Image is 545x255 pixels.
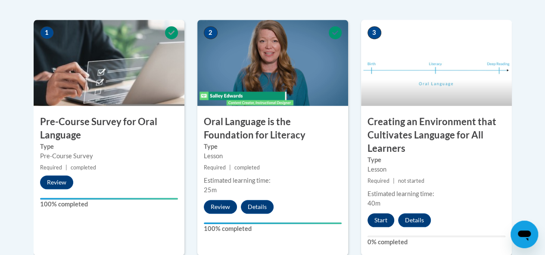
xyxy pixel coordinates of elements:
[65,164,67,171] span: |
[234,164,260,171] span: completed
[367,213,394,227] button: Start
[197,115,348,142] h3: Oral Language is the Foundation for Literacy
[204,26,218,39] span: 2
[241,200,274,214] button: Details
[204,222,342,224] div: Your progress
[204,176,342,185] div: Estimated learning time:
[367,178,389,184] span: Required
[204,151,342,161] div: Lesson
[398,213,431,227] button: Details
[40,175,73,189] button: Review
[40,198,178,200] div: Your progress
[34,115,184,142] h3: Pre-Course Survey for Oral Language
[204,142,342,151] label: Type
[204,224,342,233] label: 100% completed
[398,178,424,184] span: not started
[204,200,237,214] button: Review
[393,178,395,184] span: |
[367,26,381,39] span: 3
[511,221,538,248] iframe: Button to launch messaging window
[361,115,512,155] h3: Creating an Environment that Cultivates Language for All Learners
[71,164,96,171] span: completed
[367,155,505,165] label: Type
[361,20,512,106] img: Course Image
[204,164,226,171] span: Required
[367,189,505,199] div: Estimated learning time:
[40,151,178,161] div: Pre-Course Survey
[40,142,178,151] label: Type
[204,186,217,194] span: 25m
[367,165,505,174] div: Lesson
[367,237,505,247] label: 0% completed
[229,164,231,171] span: |
[40,26,54,39] span: 1
[197,20,348,106] img: Course Image
[367,200,380,207] span: 40m
[40,200,178,209] label: 100% completed
[34,20,184,106] img: Course Image
[40,164,62,171] span: Required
